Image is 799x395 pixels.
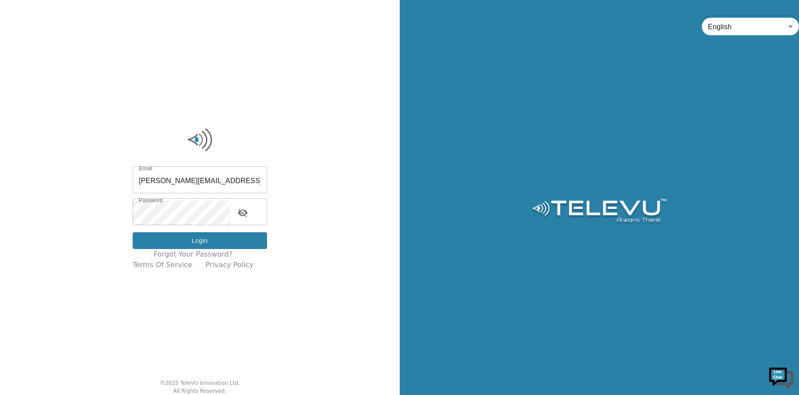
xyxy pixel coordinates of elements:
[133,260,192,270] a: Terms of Service
[702,14,799,39] div: English
[133,127,267,153] img: Logo
[133,232,267,249] button: Login
[160,379,240,387] div: © 2025 TeleVU Innovation Ltd.
[173,387,226,395] div: All Rights Reserved.
[206,260,254,270] a: Privacy Policy
[234,204,252,222] button: toggle password visibility
[531,199,668,225] img: Logo
[153,249,233,260] a: Forgot your password?
[768,364,795,391] img: Chat Widget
